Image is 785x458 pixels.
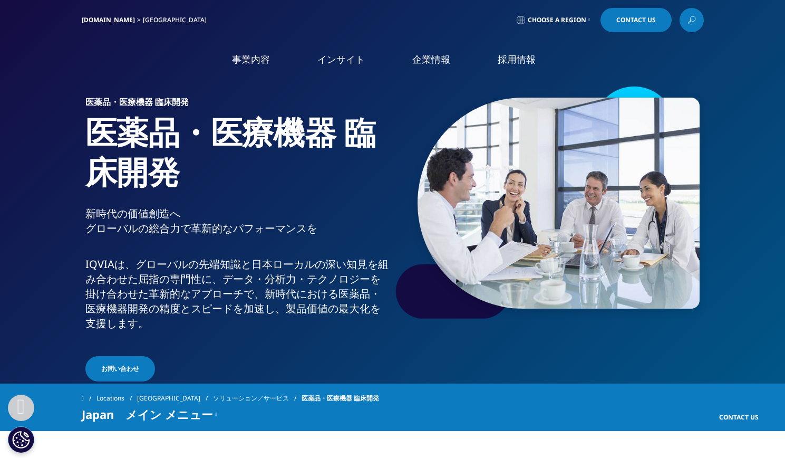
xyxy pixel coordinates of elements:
button: Cookie 設定 [8,426,34,453]
div: [GEOGRAPHIC_DATA] [143,16,211,24]
a: [GEOGRAPHIC_DATA] [137,389,213,408]
span: 医薬品・医療機器 臨床開発 [302,389,379,408]
a: 採用情報 [498,53,536,66]
a: Contact Us [600,8,672,32]
a: Locations [96,389,137,408]
p: IQVIAは、グローバルの先端知⁠識と日本ローカルの深い知⁠見を組み合わせた屈指の専門性に、データ・分析力・テクノロジーを掛け合わせた革新的なアプローチで、新時代における医薬品・医療機器開発の精... [85,257,389,337]
span: Contact Us [616,17,656,23]
a: Contact Us [703,405,774,430]
a: 事業内容 [232,53,270,66]
nav: Primary [170,37,704,87]
p: 新時代の価値創造へ グローバルの総合力で革新的なパフォーマンスを [85,206,389,242]
span: お問い合わせ [101,364,139,374]
a: ソリューション／サービス [213,389,302,408]
a: お問い合わせ [85,356,155,381]
h1: 医薬品・医療機器 臨床開発 [85,112,389,206]
a: 企業情報 [412,53,450,66]
span: Choose a Region [528,16,586,24]
span: Japan メイン メニュー [82,408,213,421]
h6: 医薬品・医療機器 臨床開発 [85,98,389,112]
a: インサイト [317,53,365,66]
img: 034_doctors-in-casual-meeting.jpg [418,98,700,309]
span: Contact Us [719,413,759,422]
a: [DOMAIN_NAME] [82,15,135,24]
